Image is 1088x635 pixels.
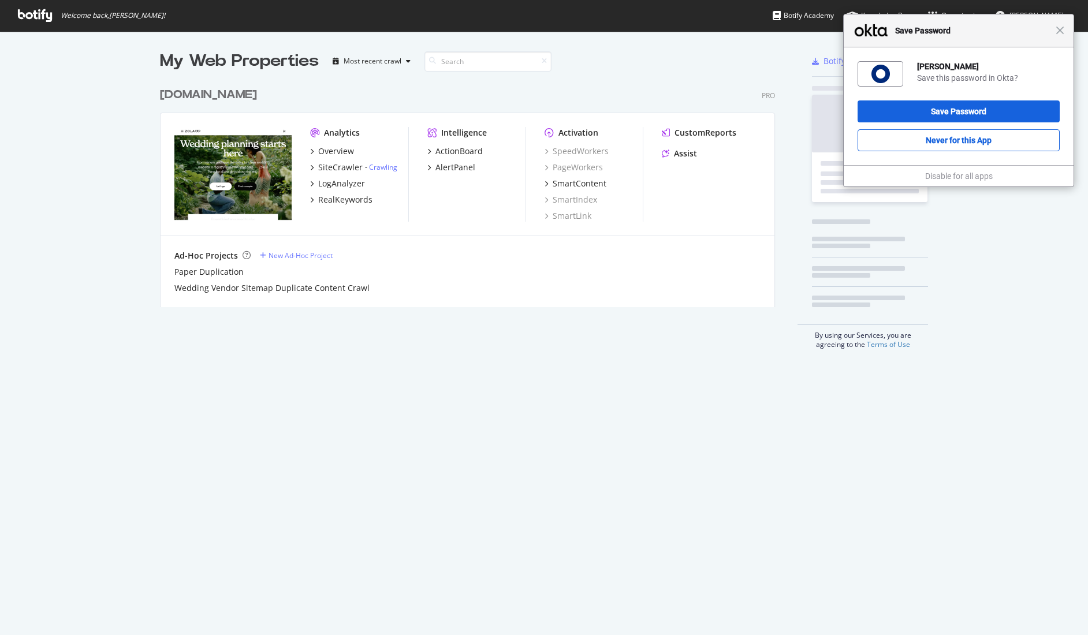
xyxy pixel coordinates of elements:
a: Crawling [369,162,397,172]
div: Botify Chrome Plugin [824,55,905,67]
div: Knowledge Base [847,10,914,21]
div: - [365,162,397,172]
a: SpeedWorkers [545,145,609,157]
button: Most recent crawl [328,52,415,70]
div: Save this password in Okta? [917,73,1060,83]
button: [PERSON_NAME] [986,6,1082,25]
div: Analytics [324,127,360,139]
div: CustomReports [675,127,736,139]
div: grid [160,73,784,307]
div: By using our Services, you are agreeing to the [798,324,928,349]
button: Save Password [858,100,1060,122]
a: [DOMAIN_NAME] [160,87,262,103]
a: Botify Chrome Plugin [812,55,905,67]
span: Stephane Bailliez [1009,10,1064,20]
a: Assist [662,148,697,159]
a: CustomReports [662,127,736,139]
img: zola.com [174,127,292,221]
div: AlertPanel [435,162,475,173]
span: Welcome back, [PERSON_NAME] ! [61,11,165,20]
div: Ad-Hoc Projects [174,250,238,262]
div: Activation [558,127,598,139]
a: Paper Duplication [174,266,244,278]
div: Organizations [927,10,986,21]
button: Never for this App [858,129,1060,151]
a: SmartContent [545,178,606,189]
a: Disable for all apps [925,171,993,181]
div: [PERSON_NAME] [917,61,1060,72]
input: Search [424,51,552,72]
a: ActionBoard [427,145,483,157]
a: SmartIndex [545,194,597,206]
div: Assist [674,148,697,159]
a: Wedding Vendor Sitemap Duplicate Content Crawl [174,282,370,294]
div: ActionBoard [435,145,483,157]
div: Intelligence [441,127,487,139]
div: New Ad-Hoc Project [269,251,333,260]
div: SmartContent [553,178,606,189]
div: SiteCrawler [318,162,363,173]
span: Close [1056,26,1064,35]
a: SmartLink [545,210,591,222]
a: RealKeywords [310,194,372,206]
a: LogAnalyzer [310,178,365,189]
div: My Web Properties [160,50,319,73]
div: Pro [762,91,775,100]
a: AlertPanel [427,162,475,173]
img: xQKtckAAAAGSURBVAMAyTYhgYvh9ZUAAAAASUVORK5CYII= [871,65,890,83]
a: PageWorkers [545,162,603,173]
div: Botify Academy [773,10,834,21]
a: Overview [310,145,354,157]
a: SiteCrawler- Crawling [310,162,397,173]
a: New Ad-Hoc Project [260,251,333,260]
div: Overview [318,145,354,157]
div: Most recent crawl [344,58,401,65]
div: LogAnalyzer [318,178,365,189]
span: Save Password [889,24,1056,38]
a: Terms of Use [867,339,910,349]
div: RealKeywords [318,194,372,206]
div: [DOMAIN_NAME] [160,87,257,103]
